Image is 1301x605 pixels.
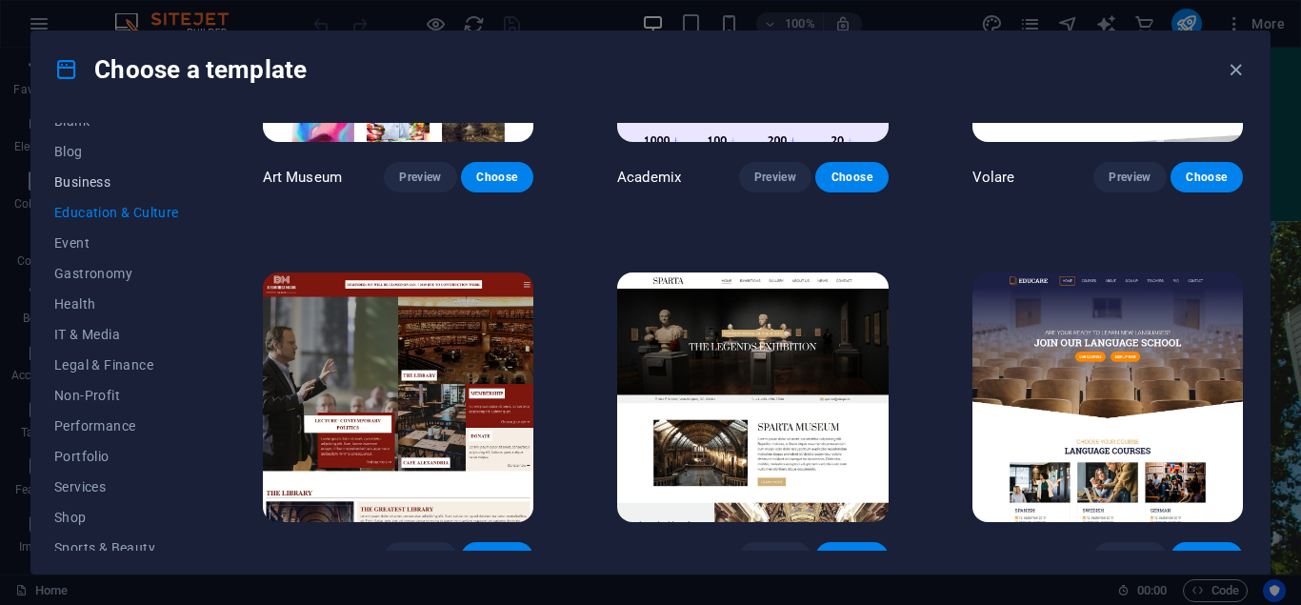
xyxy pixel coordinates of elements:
button: Choose [815,542,888,573]
button: Choose [461,542,533,573]
span: Preview [1109,170,1151,185]
p: Educare [972,548,1025,567]
button: Preview [739,542,811,573]
button: Preview [384,542,456,573]
span: Portfolio [54,449,179,464]
button: Performance [54,411,179,441]
button: Services [54,472,179,502]
img: Bibliotheca [263,272,533,522]
button: Education & Culture [54,197,179,228]
span: Health [54,296,179,312]
span: Choose [1186,550,1228,565]
span: Choose [1186,170,1228,185]
span: Services [54,479,179,494]
span: Choose [476,550,518,565]
button: Preview [384,162,456,192]
button: Shop [54,502,179,533]
button: Business [54,167,179,197]
button: Blog [54,136,179,167]
span: Non-Profit [54,388,179,403]
button: IT & Media [54,319,179,350]
span: Gastronomy [54,266,179,281]
span: Event [54,235,179,251]
span: IT & Media [54,327,179,342]
span: Preview [399,550,441,565]
p: Academix [617,168,681,187]
span: Sports & Beauty [54,540,179,555]
span: Preview [754,550,796,565]
span: Preview [754,170,796,185]
p: Art Museum [263,168,342,187]
button: Choose [815,162,888,192]
p: Bibliotheca [263,548,336,567]
button: Preview [1093,162,1166,192]
h4: Choose a template [54,54,307,85]
span: Choose [476,170,518,185]
button: Non-Profit [54,380,179,411]
p: Sparta [617,548,659,567]
button: Health [54,289,179,319]
p: Volare [972,168,1015,187]
button: Choose [461,162,533,192]
button: Legal & Finance [54,350,179,380]
span: Shop [54,510,179,525]
span: Choose [831,170,872,185]
button: Gastronomy [54,258,179,289]
span: Choose [831,550,872,565]
span: Legal & Finance [54,357,179,373]
span: Business [54,174,179,190]
span: Blog [54,144,179,159]
button: Choose [1171,162,1243,192]
img: Sparta [617,272,888,522]
button: Event [54,228,179,258]
button: Portfolio [54,441,179,472]
button: Sports & Beauty [54,533,179,563]
span: Preview [399,170,441,185]
button: Preview [1093,542,1166,573]
button: Choose [1171,542,1243,573]
img: Educare [972,272,1243,522]
span: Education & Culture [54,205,179,220]
span: Preview [1109,550,1151,565]
span: Performance [54,418,179,434]
button: Preview [739,162,811,192]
